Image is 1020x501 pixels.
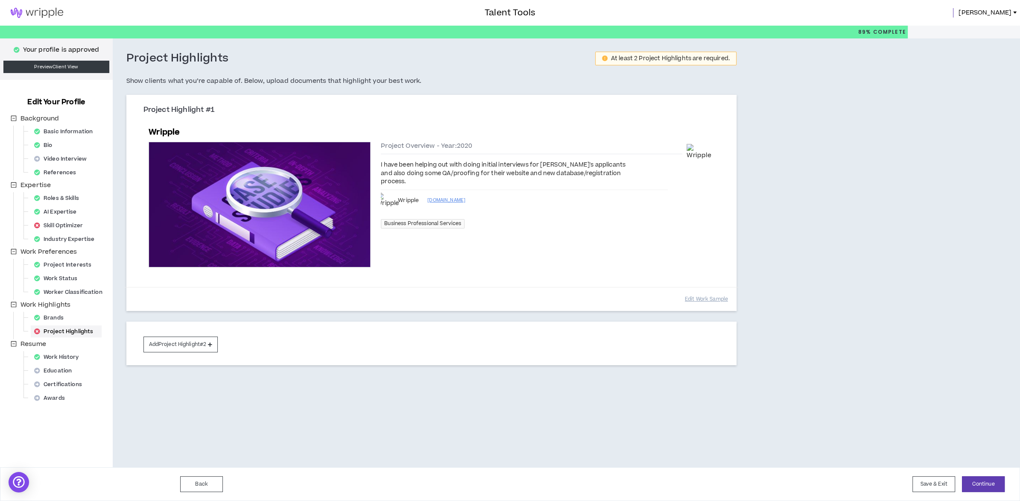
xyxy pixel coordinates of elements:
h3: Edit Your Profile [24,97,88,107]
h3: Talent Tools [485,6,535,19]
span: [PERSON_NAME] [959,8,1011,18]
img: Wripple [687,144,714,160]
button: Continue [962,476,1005,492]
span: Work Highlights [19,300,72,310]
div: Project Highlights [31,325,102,337]
div: Video Interview [31,153,95,165]
span: Background [20,114,59,123]
span: Expertise [20,181,51,190]
h3: Project Highlight #1 [143,105,726,115]
div: Bio [31,139,61,151]
span: Complete [871,28,906,36]
span: minus-square [11,341,17,347]
div: Project Interests [31,259,100,271]
h5: Show clients what you’re capable of. Below, upload documents that highlight your best work. [126,76,737,86]
div: Basic Information [31,126,101,138]
img: project-case-studies-default.jpeg [149,142,370,267]
span: minus-square [11,182,17,188]
div: Awards [31,392,73,404]
div: At least 2 Project Highlights are required. [611,56,730,62]
div: Work Status [31,272,86,284]
div: Open Intercom Messenger [9,472,29,492]
div: AI Expertise [31,206,85,218]
span: minus-square [11,249,17,255]
a: [DOMAIN_NAME] [427,196,668,205]
span: minus-square [11,302,17,308]
button: Back [180,476,223,492]
span: Work Highlights [20,300,70,309]
button: Edit Work Sample [685,292,728,307]
button: Save & Exit [912,476,955,492]
span: Work Preferences [19,247,79,257]
div: Education [31,365,80,377]
h5: Wripple [149,126,180,138]
div: Industry Expertise [31,233,103,245]
p: 89% [858,26,906,38]
div: Skill Optimizer [31,220,91,231]
span: Expertise [19,180,53,190]
div: Wripple wripple.com [377,193,399,208]
span: Background [19,114,61,124]
div: Roles & Skills [31,192,88,204]
div: Work History [31,351,88,363]
span: exclamation-circle [602,56,608,61]
span: Project Overview - Year: 2020 [381,142,472,150]
p: Your profile is approved [23,45,99,55]
span: Resume [19,339,48,349]
div: References [31,167,85,179]
div: Worker Classification [31,286,111,298]
span: Wripple [398,197,419,204]
span: minus-square [11,115,17,121]
h3: Project Highlights [126,51,229,66]
div: Certifications [31,378,91,390]
span: Resume [20,340,46,349]
img: Wripple [377,193,399,208]
div: Brands [31,312,72,324]
span: Business Professional Services [381,219,465,229]
div: I have been helping out with doing initial interviews for [PERSON_NAME]'s applicants and also doi... [381,161,668,186]
a: PreviewClient View [3,61,109,73]
span: Work Preferences [20,247,77,256]
button: AddProject Highlight#2 [143,337,218,352]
